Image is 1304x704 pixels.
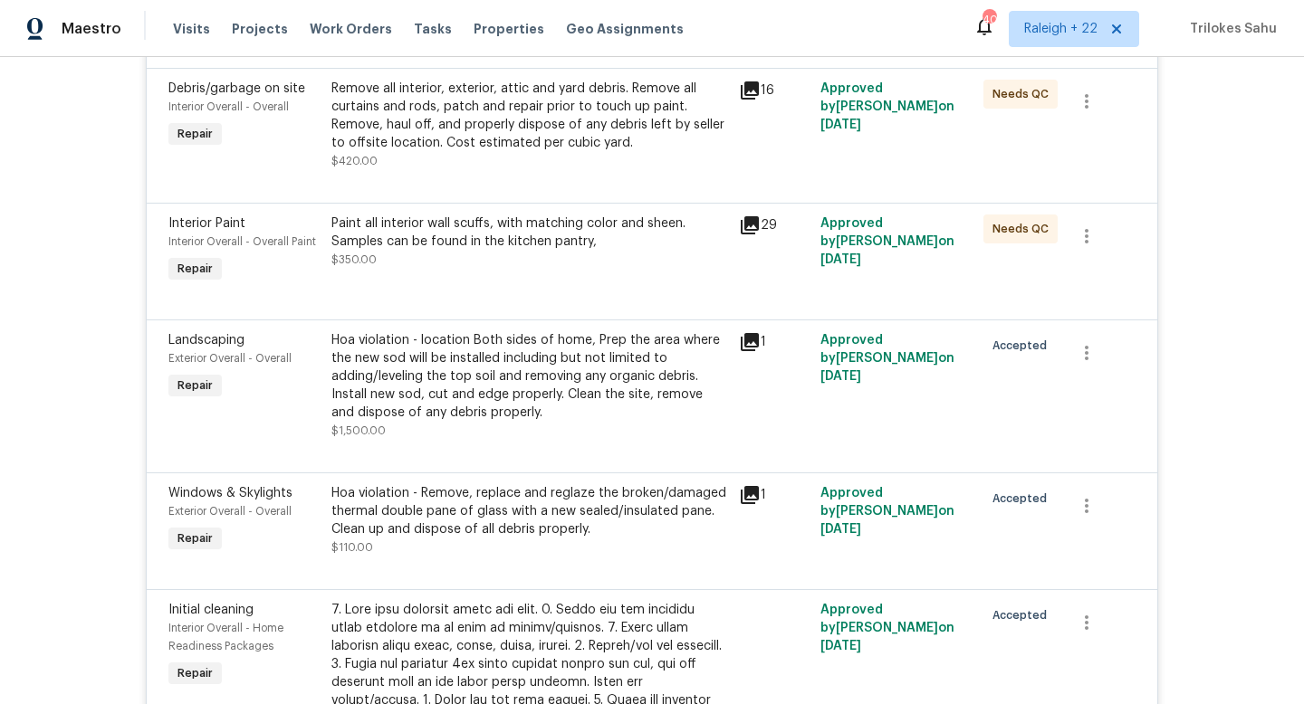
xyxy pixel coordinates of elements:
div: 1 [739,484,810,506]
span: [DATE] [820,253,861,266]
span: $110.00 [331,542,373,553]
span: Work Orders [310,20,392,38]
span: Repair [170,529,220,547]
span: Needs QC [992,220,1056,238]
span: Exterior Overall - Overall [168,353,292,364]
span: Interior Overall - Overall [168,101,289,112]
div: 29 [739,214,810,236]
span: [DATE] [820,370,861,383]
span: Visits [173,20,210,38]
span: [DATE] [820,523,861,536]
span: Approved by [PERSON_NAME] on [820,217,954,266]
span: Windows & Skylights [168,487,292,499]
span: Raleigh + 22 [1024,20,1098,38]
div: 16 [739,80,810,101]
span: Repair [170,376,220,395]
span: Repair [170,125,220,143]
div: 409 [983,11,995,29]
span: Accepted [992,606,1054,624]
div: Paint all interior wall scuffs, with matching color and sheen. Samples can be found in the kitche... [331,214,728,251]
span: [DATE] [820,119,861,131]
span: Accepted [992,490,1054,508]
div: Hoa violation - location Both sides of home, Prep the area where the new sod will be installed in... [331,331,728,422]
span: Interior Overall - Home Readiness Packages [168,623,283,652]
span: [DATE] [820,640,861,652]
div: Remove all interior, exterior, attic and yard debris. Remove all curtains and rods, patch and rep... [331,80,728,152]
span: Needs QC [992,85,1056,103]
span: Exterior Overall - Overall [168,506,292,517]
span: Interior Overall - Overall Paint [168,236,316,247]
span: Accepted [992,337,1054,355]
span: Initial cleaning [168,604,254,616]
span: Approved by [PERSON_NAME] on [820,604,954,652]
span: Landscaping [168,334,244,347]
span: Projects [232,20,288,38]
span: Approved by [PERSON_NAME] on [820,82,954,131]
span: Tasks [414,23,452,35]
span: Debris/garbage on site [168,82,305,95]
span: Repair [170,664,220,682]
span: Maestro [62,20,121,38]
span: Approved by [PERSON_NAME] on [820,487,954,536]
span: Repair [170,260,220,278]
div: 1 [739,331,810,353]
span: $350.00 [331,254,377,265]
span: Trilokes Sahu [1183,20,1277,38]
div: Hoa violation - Remove, replace and reglaze the broken/damaged thermal double pane of glass with ... [331,484,728,538]
span: Interior Paint [168,217,245,230]
span: Properties [474,20,544,38]
span: $1,500.00 [331,425,386,436]
span: Geo Assignments [566,20,684,38]
span: $420.00 [331,156,378,166]
span: Approved by [PERSON_NAME] on [820,334,954,383]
